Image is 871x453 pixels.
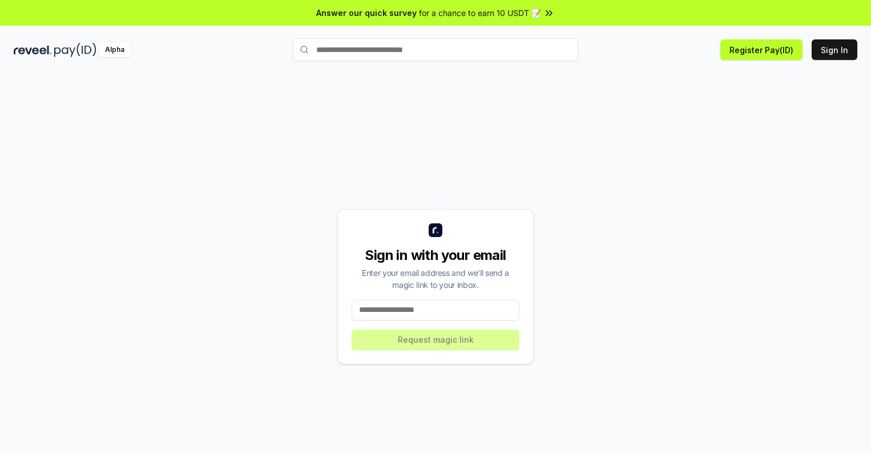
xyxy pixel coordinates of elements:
img: logo_small [429,223,442,237]
button: Register Pay(ID) [720,39,803,60]
img: reveel_dark [14,43,52,57]
span: for a chance to earn 10 USDT 📝 [419,7,541,19]
button: Sign In [812,39,857,60]
div: Alpha [99,43,131,57]
span: Answer our quick survey [316,7,417,19]
img: pay_id [54,43,96,57]
div: Sign in with your email [352,246,519,264]
div: Enter your email address and we’ll send a magic link to your inbox. [352,267,519,291]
